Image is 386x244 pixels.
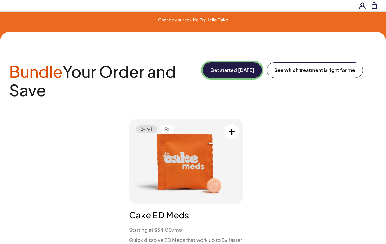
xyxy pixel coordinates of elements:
[9,62,195,99] h2: Your Order and Save
[203,62,262,78] button: Get started [DATE]
[129,209,243,221] h3: Cake ED Meds
[9,61,63,81] span: Bundle
[160,125,174,133] span: Rx
[267,62,363,78] a: See which treatment is right for me
[129,226,243,234] li: Starting at $54.00/mo
[200,17,228,22] a: Try Hello Cake
[136,125,157,133] span: 2-in-1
